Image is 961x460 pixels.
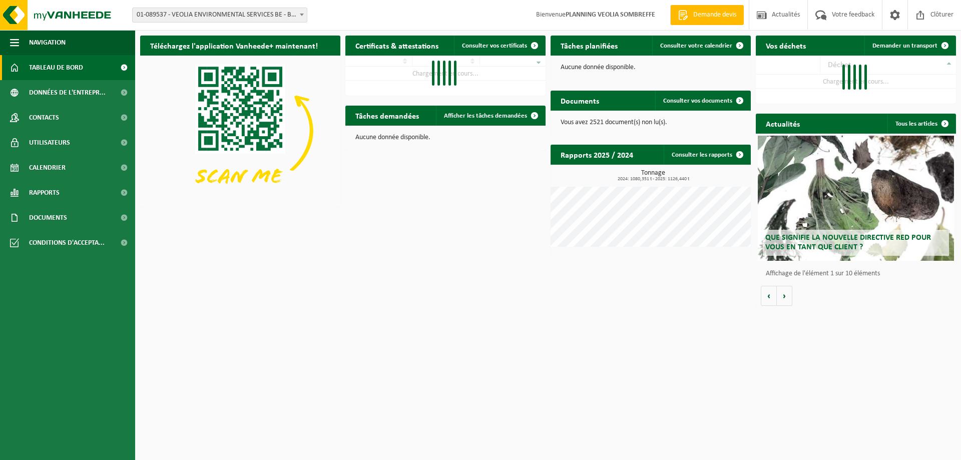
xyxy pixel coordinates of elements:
[133,8,307,22] span: 01-089537 - VEOLIA ENVIRONMENTAL SERVICES BE - BEERSE
[566,11,655,19] strong: PLANNING VEOLIA SOMBREFFE
[561,64,741,71] p: Aucune donnée disponible.
[655,91,750,111] a: Consulter vos documents
[345,36,448,55] h2: Certificats & attestations
[29,180,60,205] span: Rapports
[551,145,643,164] h2: Rapports 2025 / 2024
[551,36,628,55] h2: Tâches planifiées
[29,55,83,80] span: Tableau de bord
[864,36,955,56] a: Demander un transport
[561,119,741,126] p: Vous avez 2521 document(s) non lu(s).
[140,36,328,55] h2: Téléchargez l'application Vanheede+ maintenant!
[663,98,732,104] span: Consulter vos documents
[29,155,66,180] span: Calendrier
[436,106,545,126] a: Afficher les tâches demandées
[29,205,67,230] span: Documents
[551,91,609,110] h2: Documents
[766,270,951,277] p: Affichage de l'élément 1 sur 10 éléments
[556,170,751,182] h3: Tonnage
[140,56,340,206] img: Download de VHEPlus App
[756,114,810,133] h2: Actualités
[454,36,545,56] a: Consulter vos certificats
[765,234,931,251] span: Que signifie la nouvelle directive RED pour vous en tant que client ?
[887,114,955,134] a: Tous les articles
[132,8,307,23] span: 01-089537 - VEOLIA ENVIRONMENTAL SERVICES BE - BEERSE
[29,130,70,155] span: Utilisateurs
[761,286,777,306] button: Vorige
[29,30,66,55] span: Navigation
[758,136,954,261] a: Que signifie la nouvelle directive RED pour vous en tant que client ?
[777,286,792,306] button: Volgende
[29,230,105,255] span: Conditions d'accepta...
[670,5,744,25] a: Demande devis
[345,106,429,125] h2: Tâches demandées
[29,80,106,105] span: Données de l'entrepr...
[691,10,739,20] span: Demande devis
[872,43,937,49] span: Demander un transport
[355,134,536,141] p: Aucune donnée disponible.
[556,177,751,182] span: 2024: 1080,351 t - 2025: 1126,440 t
[660,43,732,49] span: Consulter votre calendrier
[444,113,527,119] span: Afficher les tâches demandées
[664,145,750,165] a: Consulter les rapports
[29,105,59,130] span: Contacts
[462,43,527,49] span: Consulter vos certificats
[756,36,816,55] h2: Vos déchets
[652,36,750,56] a: Consulter votre calendrier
